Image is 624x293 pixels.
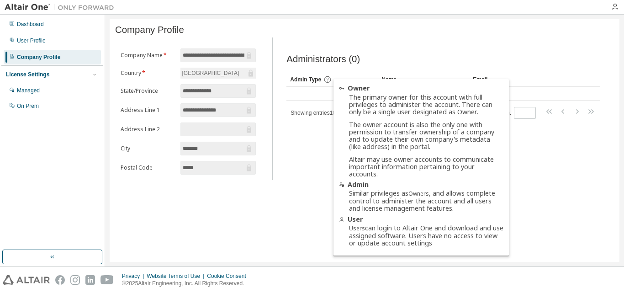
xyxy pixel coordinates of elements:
label: Address Line 1 [121,107,175,114]
label: Address Line 2 [121,126,175,133]
img: facebook.svg [55,275,65,285]
label: Postal Code [121,164,175,171]
div: [GEOGRAPHIC_DATA] [181,68,241,78]
span: Company Profile [115,25,184,35]
img: youtube.svg [100,275,114,285]
div: Company Profile [17,53,60,61]
img: linkedin.svg [85,275,95,285]
div: can login to Altair One and download and use assigned software. Users have no access to view or u... [349,224,503,247]
div: On Prem [17,102,39,110]
span: Administrators (0) [286,54,360,64]
div: Similar privileges as , and allows complete control to administer the account and all users and l... [349,190,503,212]
span: Showing entries 1 through 10 of 0 [291,110,365,116]
div: Admin [339,181,503,188]
div: Owner [339,85,503,92]
img: altair_logo.svg [3,275,50,285]
div: Privacy [122,272,147,280]
img: instagram.svg [70,275,80,285]
label: State/Province [121,87,175,95]
div: Cookie Consent [207,272,251,280]
td: No data available [286,87,578,101]
img: Altair One [5,3,119,12]
span: Admin Type [290,76,321,83]
div: Email [473,72,575,87]
div: Website Terms of Use [147,272,207,280]
div: License Settings [6,71,49,78]
em: Owners [408,190,429,197]
div: Managed [17,87,40,94]
div: [GEOGRAPHIC_DATA] [180,68,256,79]
div: User Profile [17,37,46,44]
div: User [339,216,503,223]
span: Page n. [492,107,536,119]
label: Company Name [121,52,175,59]
p: © 2025 Altair Engineering, Inc. All Rights Reserved. [122,280,252,288]
div: The primary owner for this account with full privileges to administer the account. There can only... [349,94,503,178]
div: Name [381,72,465,87]
div: Dashboard [17,21,44,28]
label: Country [121,69,175,77]
em: Users [349,224,365,232]
label: City [121,145,175,152]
